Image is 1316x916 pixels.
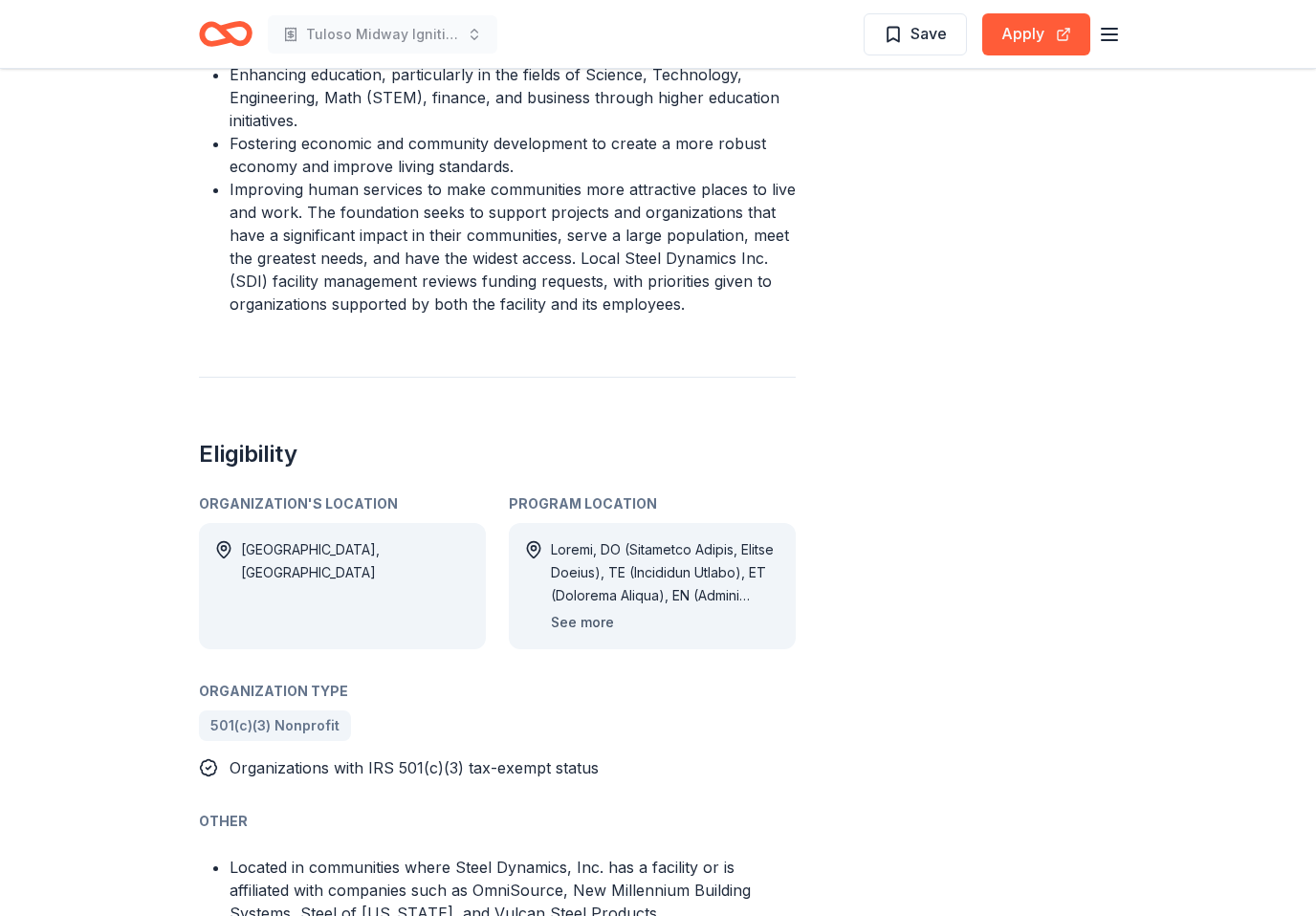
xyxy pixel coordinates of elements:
li: Improving human services to make communities more attractive places to live and work. The foundat... [230,178,796,316]
a: 501(c)(3) Nonprofit [199,710,351,741]
span: 501(c)(3) Nonprofit [210,714,340,737]
h2: Eligibility [199,439,796,469]
button: Apply [982,13,1090,55]
span: Organizations with IRS 501(c)(3) tax-exempt status [230,758,599,777]
div: [GEOGRAPHIC_DATA], [GEOGRAPHIC_DATA] [241,538,471,634]
div: Program Location [509,492,796,515]
div: Organization Type [199,680,796,703]
a: Home [199,11,252,56]
div: Organization's Location [199,492,486,515]
button: See more [551,611,614,634]
div: Other [199,810,796,833]
span: Tuloso Midway Igniting the Spirit: State of the District [306,23,459,46]
li: Enhancing education, particularly in the fields of Science, Technology, Engineering, Math (STEM),... [230,63,796,132]
button: Save [864,13,967,55]
button: Tuloso Midway Igniting the Spirit: State of the District [268,15,497,54]
li: Fostering economic and community development to create a more robust economy and improve living s... [230,132,796,178]
div: Loremi, DO (Sitametco Adipis, Elitse Doeius), TE (Incididun Utlabo), ET (Dolorema Aliqua), EN (Ad... [551,538,780,607]
span: Save [910,21,947,46]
